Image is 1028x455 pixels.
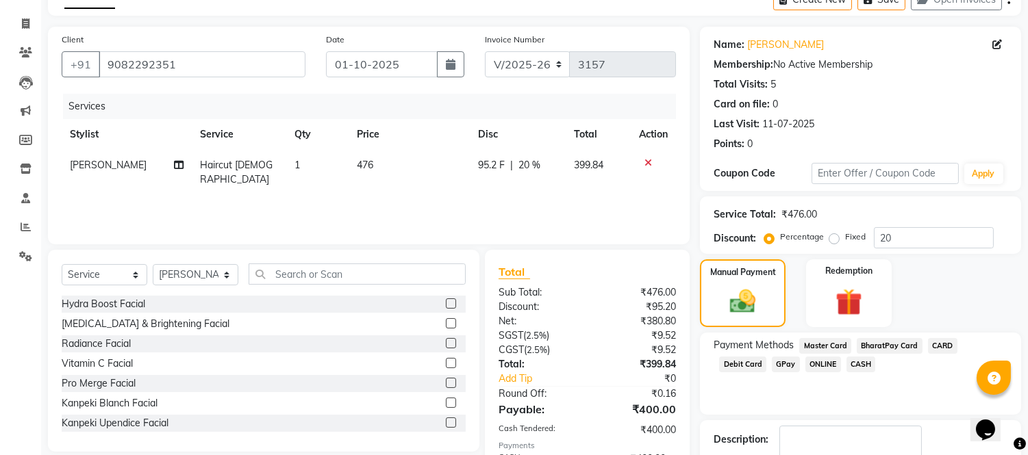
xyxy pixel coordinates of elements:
[857,338,923,354] span: BharatPay Card
[488,343,588,357] div: ( )
[488,423,588,437] div: Cash Tendered:
[714,166,812,181] div: Coupon Code
[928,338,957,354] span: CARD
[714,231,756,246] div: Discount:
[511,158,514,172] span: |
[588,285,687,300] div: ₹476.00
[588,343,687,357] div: ₹9.52
[357,159,373,171] span: 476
[970,400,1014,441] iframe: chat widget
[488,285,588,300] div: Sub Total:
[62,317,229,331] div: [MEDICAL_DATA] & Brightening Facial
[488,314,588,328] div: Net:
[772,356,800,372] span: GPay
[286,119,349,150] th: Qty
[714,432,768,447] div: Description:
[770,77,776,92] div: 5
[805,356,841,372] span: ONLINE
[719,356,766,372] span: Debit Card
[488,387,588,401] div: Round Off:
[588,328,687,343] div: ₹9.52
[781,207,817,222] div: ₹476.00
[62,34,84,46] label: Client
[812,163,958,184] input: Enter Offer / Coupon Code
[714,57,773,72] div: Membership:
[714,97,770,112] div: Card on file:
[714,137,744,151] div: Points:
[99,51,305,77] input: Search by Name/Mobile/Email/Code
[62,416,168,430] div: Kanpeki Upendice Facial
[588,357,687,372] div: ₹399.84
[722,287,763,316] img: _cash.svg
[747,137,753,151] div: 0
[964,164,1003,184] button: Apply
[710,266,776,278] label: Manual Payment
[488,372,604,386] a: Add Tip
[62,51,100,77] button: +91
[631,119,676,150] th: Action
[604,372,687,386] div: ₹0
[499,343,524,356] span: CGST
[326,34,344,46] label: Date
[527,344,547,355] span: 2.5%
[714,38,744,52] div: Name:
[200,159,273,185] span: Haircut [DEMOGRAPHIC_DATA]
[488,300,588,314] div: Discount:
[780,231,824,243] label: Percentage
[526,330,547,341] span: 2.5%
[249,263,466,285] input: Search or Scan
[714,77,768,92] div: Total Visits:
[845,231,866,243] label: Fixed
[471,119,566,150] th: Disc
[714,207,776,222] div: Service Total:
[488,357,588,372] div: Total:
[62,297,145,311] div: Hydra Boost Facial
[499,265,530,279] span: Total
[827,285,870,319] img: _gift.svg
[488,401,588,417] div: Payable:
[773,97,778,112] div: 0
[825,265,873,277] label: Redemption
[62,396,158,411] div: Kanpeki Blanch Facial
[519,158,541,172] span: 20 %
[588,314,687,328] div: ₹380.80
[63,94,686,119] div: Services
[70,159,147,171] span: [PERSON_NAME]
[485,34,544,46] label: Invoice Number
[588,300,687,314] div: ₹95.20
[62,337,131,351] div: Radiance Facial
[588,423,687,437] div: ₹400.00
[762,117,814,131] div: 11-07-2025
[488,328,588,343] div: ( )
[349,119,470,150] th: Price
[566,119,631,150] th: Total
[714,338,794,352] span: Payment Methods
[499,440,676,452] div: Payments
[588,387,687,401] div: ₹0.16
[479,158,505,172] span: 95.2 F
[62,119,192,150] th: Stylist
[192,119,286,150] th: Service
[714,57,1007,72] div: No Active Membership
[747,38,824,52] a: [PERSON_NAME]
[62,356,133,371] div: Vitamin C Facial
[714,117,760,131] div: Last Visit:
[499,329,523,341] span: SGST
[588,401,687,417] div: ₹400.00
[62,376,136,391] div: Pro Merge Facial
[799,338,851,354] span: Master Card
[847,356,876,372] span: CASH
[575,159,604,171] span: 399.84
[294,159,300,171] span: 1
